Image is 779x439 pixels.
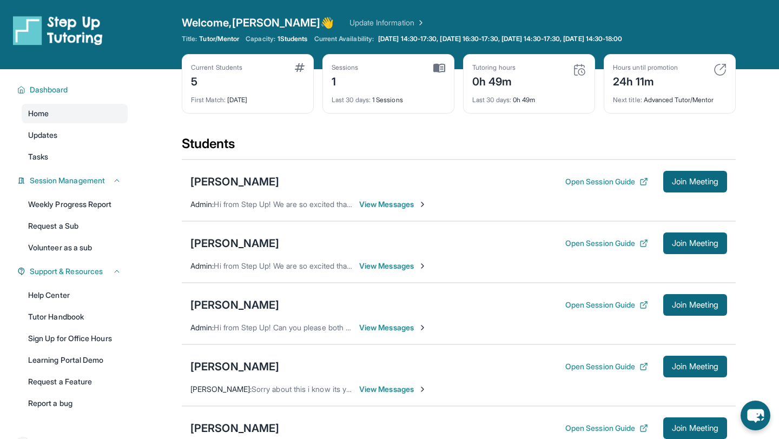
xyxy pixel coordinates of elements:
a: Learning Portal Demo [22,350,128,370]
span: Title: [182,35,197,43]
img: Chevron-Right [418,385,427,394]
a: Updates [22,125,128,145]
a: Request a Feature [22,372,128,391]
span: Welcome, [PERSON_NAME] 👋 [182,15,334,30]
button: chat-button [741,401,770,430]
span: View Messages [359,261,427,271]
a: Request a Sub [22,216,128,236]
a: Report a bug [22,394,128,413]
span: 1 Students [278,35,308,43]
span: Last 30 days : [332,96,371,104]
div: Students [182,135,736,159]
img: Chevron-Right [418,200,427,209]
button: Open Session Guide [565,300,648,310]
button: Open Session Guide [565,238,648,249]
div: Advanced Tutor/Mentor [613,89,727,104]
div: [PERSON_NAME] [190,359,279,374]
img: Chevron-Right [418,323,427,332]
span: Join Meeting [672,302,718,308]
img: Chevron Right [414,17,425,28]
div: Tutoring hours [472,63,516,72]
img: logo [13,15,103,45]
button: Open Session Guide [565,361,648,372]
button: Dashboard [25,84,121,95]
span: Next title : [613,96,642,104]
img: card [573,63,586,76]
span: Session Management [30,175,105,186]
div: [DATE] [191,89,305,104]
a: Weekly Progress Report [22,195,128,214]
span: Current Availability: [314,35,374,43]
span: View Messages [359,322,427,333]
button: Join Meeting [663,356,727,377]
a: Help Center [22,285,128,305]
span: Updates [28,130,58,141]
img: card [433,63,445,73]
img: card [714,63,727,76]
span: Join Meeting [672,178,718,185]
button: Session Management [25,175,121,186]
div: [PERSON_NAME] [190,174,279,189]
button: Join Meeting [663,232,727,254]
span: Admin : [190,323,214,332]
div: [PERSON_NAME] [190,297,279,312]
span: Sorry about this i know its your time and mine that is being held [252,384,470,394]
div: 24h 11m [613,72,678,89]
span: Tasks [28,151,48,162]
span: Join Meeting [672,363,718,370]
span: [PERSON_NAME] : [190,384,252,394]
span: Capacity: [246,35,275,43]
span: Join Meeting [672,425,718,431]
div: 1 Sessions [332,89,445,104]
img: card [295,63,305,72]
button: Join Meeting [663,417,727,439]
button: Join Meeting [663,294,727,316]
a: Volunteer as a sub [22,238,128,257]
img: Chevron-Right [418,262,427,270]
span: View Messages [359,199,427,210]
button: Support & Resources [25,266,121,277]
a: Update Information [349,17,425,28]
div: [PERSON_NAME] [190,236,279,251]
a: Tasks [22,147,128,167]
button: Join Meeting [663,171,727,192]
div: Hours until promotion [613,63,678,72]
a: Sign Up for Office Hours [22,329,128,348]
div: 0h 49m [472,72,516,89]
div: 0h 49m [472,89,586,104]
span: Admin : [190,199,214,209]
a: Tutor Handbook [22,307,128,327]
span: View Messages [359,384,427,395]
span: Admin : [190,261,214,270]
a: [DATE] 14:30-17:30, [DATE] 16:30-17:30, [DATE] 14:30-17:30, [DATE] 14:30-18:00 [376,35,624,43]
a: Home [22,104,128,123]
span: Join Meeting [672,240,718,247]
div: [PERSON_NAME] [190,421,279,436]
span: Dashboard [30,84,68,95]
div: Current Students [191,63,242,72]
div: 1 [332,72,359,89]
button: Open Session Guide [565,423,648,434]
span: Home [28,108,49,119]
span: [DATE] 14:30-17:30, [DATE] 16:30-17:30, [DATE] 14:30-17:30, [DATE] 14:30-18:00 [378,35,622,43]
span: First Match : [191,96,226,104]
span: Tutor/Mentor [199,35,239,43]
div: Sessions [332,63,359,72]
div: 5 [191,72,242,89]
span: Support & Resources [30,266,103,277]
button: Open Session Guide [565,176,648,187]
span: Last 30 days : [472,96,511,104]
